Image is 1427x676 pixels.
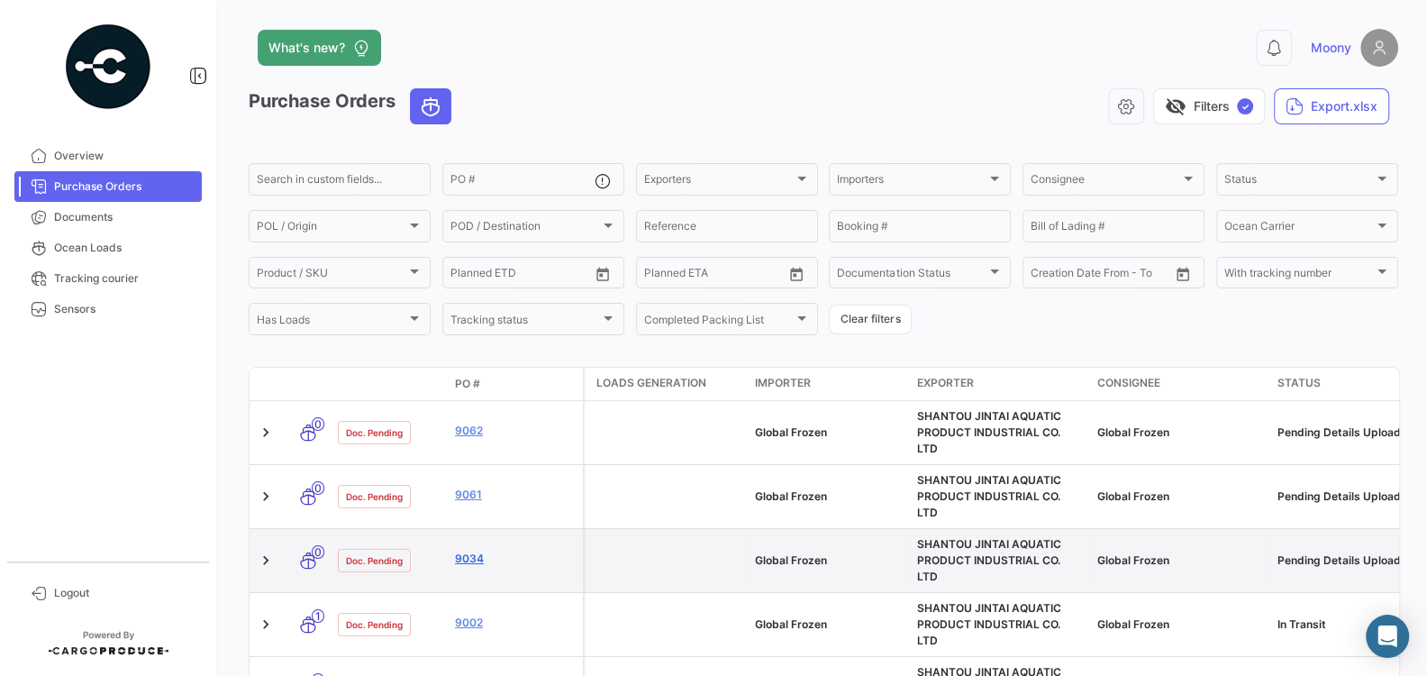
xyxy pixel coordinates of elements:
[257,552,275,570] a: Expand/Collapse Row
[257,616,275,634] a: Expand/Collapse Row
[829,305,912,334] button: Clear filters
[346,489,403,504] span: Doc. Pending
[1277,375,1321,391] span: Status
[63,22,153,112] img: powered-by.png
[312,417,324,431] span: 0
[14,294,202,324] a: Sensors
[917,601,1061,647] span: SHANTOU JINTAI AQUATIC PRODUCT INDUSTRIAL CO. LTD
[249,88,457,124] h3: Purchase Orders
[54,148,195,164] span: Overview
[455,487,576,503] a: 9061
[917,375,974,391] span: Exporter
[411,89,450,123] button: Ocean
[1274,88,1389,124] button: Export.xlsx
[1224,269,1374,282] span: With tracking number
[1031,176,1180,188] span: Consignee
[748,368,910,400] datatable-header-cell: Importer
[1097,375,1160,391] span: Consignee
[14,233,202,263] a: Ocean Loads
[312,481,324,495] span: 0
[14,171,202,202] a: Purchase Orders
[54,178,195,195] span: Purchase Orders
[1237,98,1253,114] span: ✓
[455,423,576,439] a: 9062
[450,223,600,235] span: POD / Destination
[455,376,480,392] span: PO #
[596,375,706,391] span: Loads generation
[1366,615,1409,658] div: Abrir Intercom Messenger
[488,269,554,282] input: To
[917,537,1061,583] span: SHANTOU JINTAI AQUATIC PRODUCT INDUSTRIAL CO. LTD
[331,377,448,391] datatable-header-cell: Doc. Status
[312,545,324,559] span: 0
[450,269,476,282] input: From
[14,263,202,294] a: Tracking courier
[455,551,576,567] a: 9034
[257,223,406,235] span: POL / Origin
[448,369,583,399] datatable-header-cell: PO #
[755,425,827,439] span: Global Frozen
[910,368,1090,400] datatable-header-cell: Exporter
[755,375,811,391] span: Importer
[1068,269,1134,282] input: To
[258,30,381,66] button: What's new?
[54,240,195,256] span: Ocean Loads
[14,202,202,233] a: Documents
[783,260,810,288] button: Open calendar
[1090,368,1270,400] datatable-header-cell: Consignee
[257,488,275,506] a: Expand/Collapse Row
[837,269,986,282] span: Documentation Status
[346,617,403,632] span: Doc. Pending
[346,553,403,568] span: Doc. Pending
[268,39,345,57] span: What's new?
[1097,489,1169,503] span: Global Frozen
[1153,88,1265,124] button: visibility_offFilters✓
[586,368,748,400] datatable-header-cell: Loads generation
[1169,260,1196,288] button: Open calendar
[1165,96,1186,117] span: visibility_off
[257,315,406,328] span: Has Loads
[644,269,669,282] input: From
[54,209,195,225] span: Documents
[917,473,1061,519] span: SHANTOU JINTAI AQUATIC PRODUCT INDUSTRIAL CO. LTD
[917,409,1061,455] span: SHANTOU JINTAI AQUATIC PRODUCT INDUSTRIAL CO. LTD
[257,269,406,282] span: Product / SKU
[1311,39,1351,57] span: Moony
[755,617,827,631] span: Global Frozen
[346,425,403,440] span: Doc. Pending
[54,585,195,601] span: Logout
[286,377,331,391] datatable-header-cell: Transport mode
[1097,617,1169,631] span: Global Frozen
[1031,269,1056,282] input: From
[682,269,748,282] input: To
[14,141,202,171] a: Overview
[1097,553,1169,567] span: Global Frozen
[257,424,275,442] a: Expand/Collapse Row
[1360,29,1398,67] img: placeholder-user.png
[837,176,986,188] span: Importers
[455,615,576,631] a: 9002
[644,176,794,188] span: Exporters
[312,609,324,623] span: 1
[755,553,827,567] span: Global Frozen
[1224,176,1374,188] span: Status
[644,315,794,328] span: Completed Packing List
[1097,425,1169,439] span: Global Frozen
[755,489,827,503] span: Global Frozen
[589,260,616,288] button: Open calendar
[1224,223,1374,235] span: Ocean Carrier
[450,315,600,328] span: Tracking status
[54,270,195,287] span: Tracking courier
[54,301,195,317] span: Sensors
